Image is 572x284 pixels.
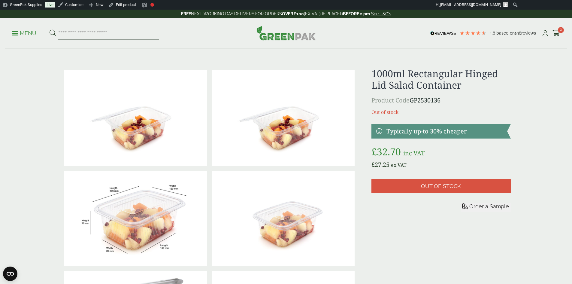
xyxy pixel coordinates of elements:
img: 1000ml Rectangle Hinged Salad Container Closed.jpg [212,171,355,266]
span: 2 [558,27,564,33]
i: Cart [552,30,560,36]
a: Live [45,2,55,8]
span: [EMAIL_ADDRESS][DOMAIN_NAME] [440,2,501,7]
span: Out of stock [421,183,461,190]
a: See T&C's [371,11,391,16]
span: Order a Sample [469,203,509,209]
p: Menu [12,30,36,37]
p: Out of stock [371,108,510,116]
span: 198 [515,31,521,35]
a: Menu [12,30,36,36]
i: My Account [541,30,549,36]
span: £ [371,145,377,158]
strong: BEFORE 2 pm [343,11,370,16]
h1: 1000ml Rectangular Hinged Lid Salad Container [371,68,510,91]
img: 1000ml Rectangle Hinged Salad Container Open.jpg [64,70,207,166]
img: SaladBox_1000rectangle [64,171,207,266]
button: Open CMP widget [3,267,17,281]
img: REVIEWS.io [430,31,456,35]
div: Focus keyphrase not set [150,3,154,7]
strong: OVER £100 [282,11,304,16]
img: 1000ml Rectangle Hinged Salad Container Open.jpg [212,70,355,166]
span: ex VAT [391,162,407,168]
span: 4.8 [489,31,496,35]
img: GreenPak Supplies [256,26,316,40]
span: inc VAT [403,149,425,157]
span: reviews [521,31,536,35]
span: Based on [496,31,515,35]
div: 4.79 Stars [459,30,486,36]
button: Order a Sample [461,203,511,212]
a: 2 [552,29,560,38]
p: GP2530136 [371,96,510,105]
span: £ [371,160,375,169]
strong: FREE [181,11,191,16]
bdi: 27.25 [371,160,389,169]
bdi: 32.70 [371,145,401,158]
span: Product Code [371,96,410,104]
